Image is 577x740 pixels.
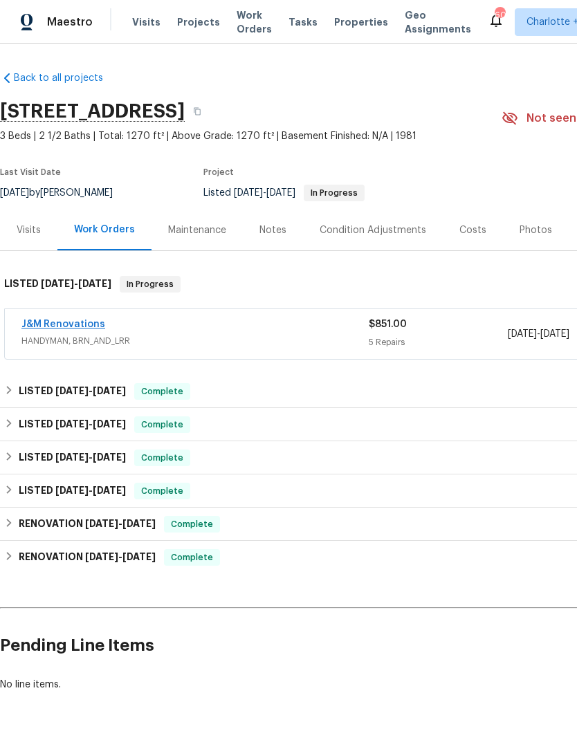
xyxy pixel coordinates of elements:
[19,383,126,400] h6: LISTED
[55,485,126,495] span: -
[165,517,219,531] span: Complete
[93,386,126,396] span: [DATE]
[85,552,118,562] span: [DATE]
[78,279,111,288] span: [DATE]
[41,279,111,288] span: -
[122,552,156,562] span: [DATE]
[459,223,486,237] div: Costs
[19,450,126,466] h6: LISTED
[21,320,105,329] a: J&M Renovations
[19,416,126,433] h6: LISTED
[93,452,126,462] span: [DATE]
[334,15,388,29] span: Properties
[132,15,161,29] span: Visits
[47,15,93,29] span: Maestro
[17,223,41,237] div: Visits
[165,551,219,564] span: Complete
[55,485,89,495] span: [DATE]
[85,519,118,528] span: [DATE]
[41,279,74,288] span: [DATE]
[93,419,126,429] span: [DATE]
[237,8,272,36] span: Work Orders
[55,452,89,462] span: [DATE]
[85,519,156,528] span: -
[234,188,263,198] span: [DATE]
[520,223,552,237] div: Photos
[185,99,210,124] button: Copy Address
[305,189,363,197] span: In Progress
[508,329,537,339] span: [DATE]
[85,552,156,562] span: -
[288,17,318,27] span: Tasks
[122,519,156,528] span: [DATE]
[320,223,426,237] div: Condition Adjustments
[266,188,295,198] span: [DATE]
[19,516,156,533] h6: RENOVATION
[136,385,189,398] span: Complete
[55,452,126,462] span: -
[203,168,234,176] span: Project
[203,188,365,198] span: Listed
[369,335,508,349] div: 5 Repairs
[259,223,286,237] div: Notes
[74,223,135,237] div: Work Orders
[234,188,295,198] span: -
[121,277,179,291] span: In Progress
[55,419,126,429] span: -
[4,276,111,293] h6: LISTED
[55,386,126,396] span: -
[136,484,189,498] span: Complete
[369,320,407,329] span: $851.00
[168,223,226,237] div: Maintenance
[540,329,569,339] span: [DATE]
[136,451,189,465] span: Complete
[177,15,220,29] span: Projects
[136,418,189,432] span: Complete
[508,327,569,341] span: -
[55,419,89,429] span: [DATE]
[55,386,89,396] span: [DATE]
[405,8,471,36] span: Geo Assignments
[495,8,504,22] div: 60
[19,549,156,566] h6: RENOVATION
[93,485,126,495] span: [DATE]
[19,483,126,499] h6: LISTED
[21,334,369,348] span: HANDYMAN, BRN_AND_LRR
